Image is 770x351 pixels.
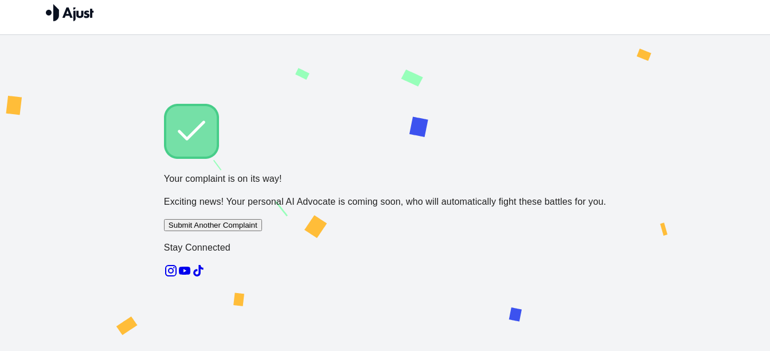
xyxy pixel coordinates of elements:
[164,241,606,255] p: Stay Connected
[164,219,262,231] button: Submit Another Complaint
[164,104,219,159] img: Check!
[46,4,94,21] img: Ajust
[164,195,606,209] p: Exciting news! Your personal AI Advocate is coming soon, who will automatically fight these battl...
[164,172,606,186] p: Your complaint is on its way!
